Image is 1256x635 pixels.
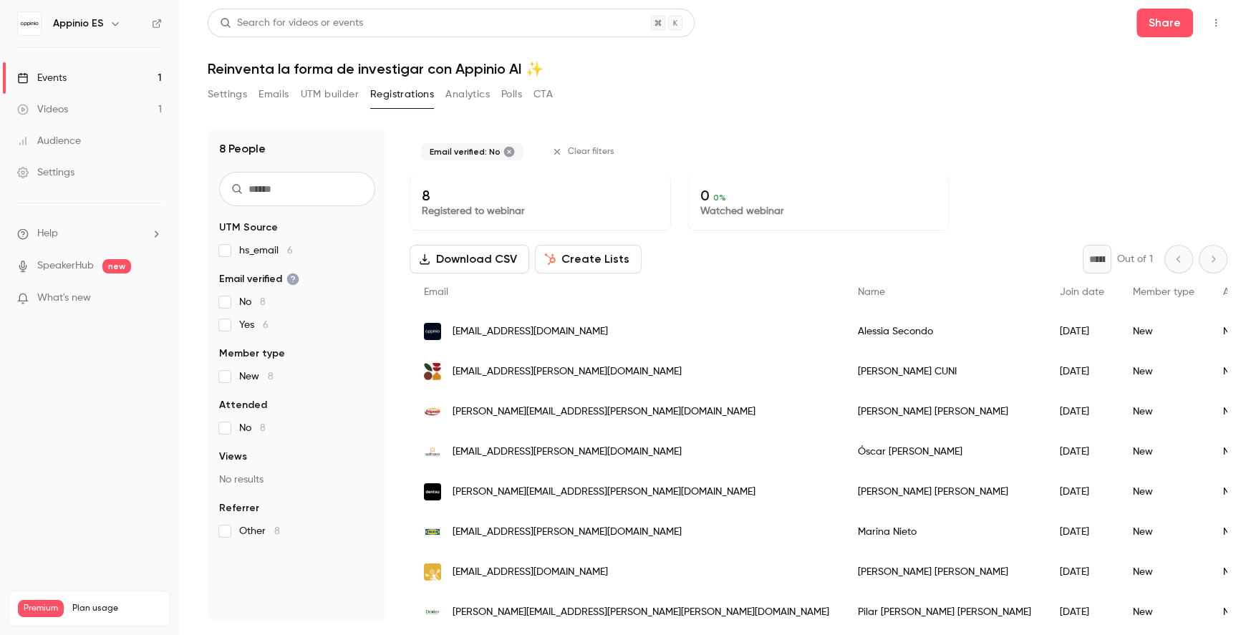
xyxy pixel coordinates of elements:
[219,272,299,286] span: Email verified
[37,226,58,241] span: Help
[208,83,247,106] button: Settings
[533,83,553,106] button: CTA
[208,60,1227,77] h1: Reinventa la forma de investigar con Appinio AI ✨
[1045,552,1119,592] div: [DATE]
[1045,472,1119,512] div: [DATE]
[713,193,726,203] span: 0 %
[18,12,41,35] img: Appinio ES
[844,352,1045,392] div: [PERSON_NAME] CUNI
[260,423,266,433] span: 8
[453,445,682,460] span: [EMAIL_ADDRESS][PERSON_NAME][DOMAIN_NAME]
[239,295,266,309] span: No
[219,140,266,157] h1: 8 People
[453,485,755,500] span: [PERSON_NAME][EMAIL_ADDRESS][PERSON_NAME][DOMAIN_NAME]
[239,243,293,258] span: hs_email
[18,600,64,617] span: Premium
[1045,392,1119,432] div: [DATE]
[219,220,375,538] section: facet-groups
[17,226,162,241] li: help-dropdown-opener
[501,83,522,106] button: Polls
[410,245,529,273] button: Download CSV
[274,526,280,536] span: 8
[17,134,81,148] div: Audience
[430,146,501,157] span: Email verified: No
[1119,552,1209,592] div: New
[424,483,441,500] img: dentsu.com
[102,259,131,273] span: new
[844,311,1045,352] div: Alessia Secondo
[424,523,441,541] img: ingka.ikea.com
[453,404,755,420] span: [PERSON_NAME][EMAIL_ADDRESS][PERSON_NAME][DOMAIN_NAME]
[239,421,266,435] span: No
[301,83,359,106] button: UTM builder
[424,323,441,340] img: appinio.com
[1119,592,1209,632] div: New
[263,320,269,330] span: 6
[424,363,441,380] img: familia-martinez.es
[503,146,515,157] button: Remove "Email not verified" from selected filters
[260,297,266,307] span: 8
[219,346,285,361] span: Member type
[37,291,91,306] span: What's new
[1060,287,1104,297] span: Join date
[422,187,659,204] p: 8
[844,392,1045,432] div: [PERSON_NAME] [PERSON_NAME]
[453,525,682,540] span: [EMAIL_ADDRESS][PERSON_NAME][DOMAIN_NAME]
[1117,252,1153,266] p: Out of 1
[1119,512,1209,552] div: New
[268,372,274,382] span: 8
[453,364,682,379] span: [EMAIL_ADDRESS][PERSON_NAME][DOMAIN_NAME]
[858,287,885,297] span: Name
[37,258,94,273] a: SpeakerHub
[424,604,441,621] img: deoleo.com
[1045,592,1119,632] div: [DATE]
[422,204,659,218] p: Registered to webinar
[1045,311,1119,352] div: [DATE]
[453,565,608,580] span: [EMAIL_ADDRESS][DOMAIN_NAME]
[1119,472,1209,512] div: New
[844,552,1045,592] div: [PERSON_NAME] [PERSON_NAME]
[424,403,441,420] img: fripozo.com
[1119,352,1209,392] div: New
[219,450,247,464] span: Views
[1133,287,1194,297] span: Member type
[370,83,434,106] button: Registrations
[445,83,490,106] button: Analytics
[1136,9,1193,37] button: Share
[453,605,829,620] span: [PERSON_NAME][EMAIL_ADDRESS][PERSON_NAME][PERSON_NAME][DOMAIN_NAME]
[546,140,623,163] button: Clear filters
[17,165,74,180] div: Settings
[453,324,608,339] span: [EMAIL_ADDRESS][DOMAIN_NAME]
[700,204,937,218] p: Watched webinar
[1119,311,1209,352] div: New
[535,245,642,273] button: Create Lists
[219,501,259,515] span: Referrer
[424,443,441,460] img: adhararesearch.com
[219,220,278,235] span: UTM Source
[219,398,267,412] span: Attended
[844,592,1045,632] div: Pilar [PERSON_NAME] [PERSON_NAME]
[72,603,161,614] span: Plan usage
[53,16,104,31] h6: Appinio ES
[219,472,375,487] p: No results
[17,102,68,117] div: Videos
[1119,432,1209,472] div: New
[1119,392,1209,432] div: New
[220,16,363,31] div: Search for videos or events
[1045,352,1119,392] div: [DATE]
[700,187,937,204] p: 0
[568,146,614,157] span: Clear filters
[1045,432,1119,472] div: [DATE]
[17,71,67,85] div: Events
[287,246,293,256] span: 6
[239,524,280,538] span: Other
[424,563,441,581] img: comillas.edu
[239,369,274,384] span: New
[1045,512,1119,552] div: [DATE]
[844,512,1045,552] div: Marina Nieto
[239,318,269,332] span: Yes
[424,287,448,297] span: Email
[259,83,289,106] button: Emails
[844,472,1045,512] div: [PERSON_NAME] [PERSON_NAME]
[844,432,1045,472] div: Óscar [PERSON_NAME]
